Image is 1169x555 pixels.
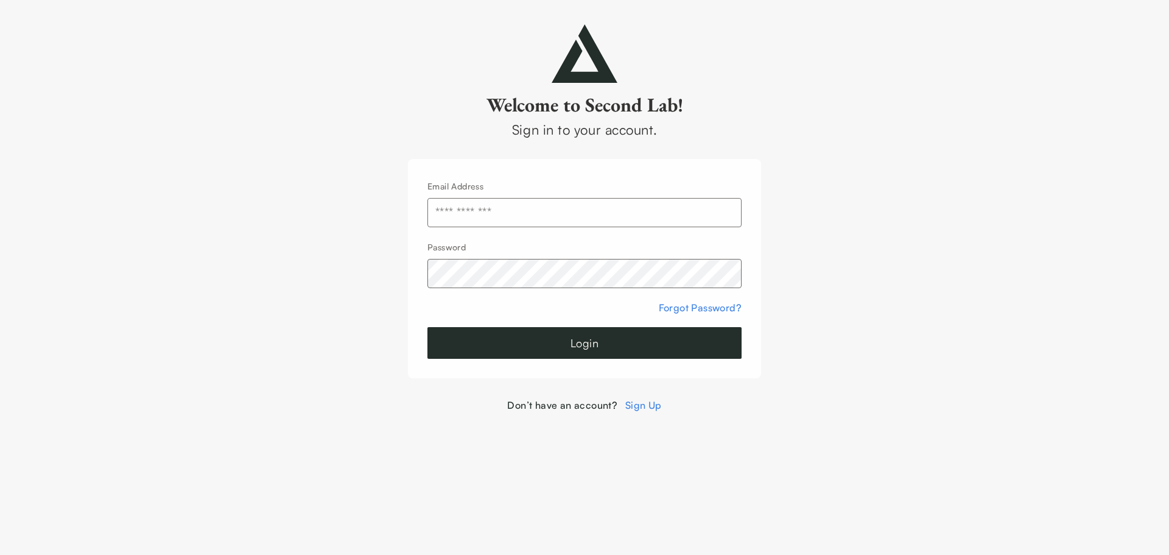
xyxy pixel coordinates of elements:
[659,302,742,314] a: Forgot Password?
[427,181,483,191] label: Email Address
[427,327,742,359] button: Login
[427,242,466,252] label: Password
[408,119,761,140] div: Sign in to your account.
[408,93,761,117] h2: Welcome to Second Lab!
[552,24,617,83] img: secondlab-logo
[408,398,761,412] div: Don’t have an account?
[625,399,662,411] a: Sign Up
